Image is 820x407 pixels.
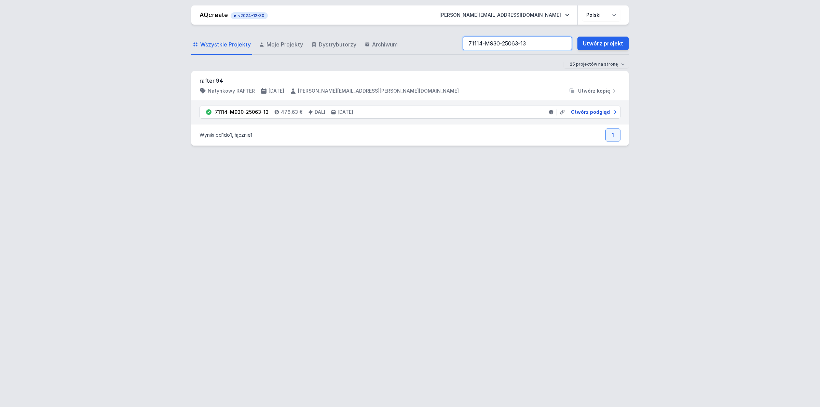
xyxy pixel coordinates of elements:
[338,109,353,116] h4: [DATE]
[298,87,459,94] h4: [PERSON_NAME][EMAIL_ADDRESS][PERSON_NAME][DOMAIN_NAME]
[250,132,252,138] span: 1
[310,35,358,55] a: Dystrybutorzy
[200,132,252,138] p: Wyniki od do , łącznie
[582,9,620,21] select: Wybierz język
[231,11,268,19] button: v2024-12-30
[463,37,572,50] input: Szukaj wśród projektów i wersji...
[200,40,251,49] span: Wszystkie Projekty
[269,87,284,94] h4: [DATE]
[319,40,356,49] span: Dystrybutorzy
[230,132,232,138] span: 1
[568,109,617,116] a: Otwórz podgląd
[234,13,264,18] span: v2024-12-30
[191,35,252,55] a: Wszystkie Projekty
[208,87,255,94] h4: Natynkowy RAFTER
[605,128,620,141] a: 1
[315,109,325,116] h4: DALI
[578,87,610,94] span: Utwórz kopię
[372,40,398,49] span: Archiwum
[363,35,399,55] a: Archiwum
[281,109,302,116] h4: 476,63 €
[200,77,620,85] h3: rafter 94
[215,109,269,116] div: 71114-M930-25063-13
[566,87,620,94] button: Utwórz kopię
[222,132,224,138] span: 1
[577,37,629,50] a: Utwórz projekt
[200,11,228,18] a: AQcreate
[258,35,304,55] a: Moje Projekty
[571,109,610,116] span: Otwórz podgląd
[434,9,575,21] button: [PERSON_NAME][EMAIL_ADDRESS][DOMAIN_NAME]
[266,40,303,49] span: Moje Projekty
